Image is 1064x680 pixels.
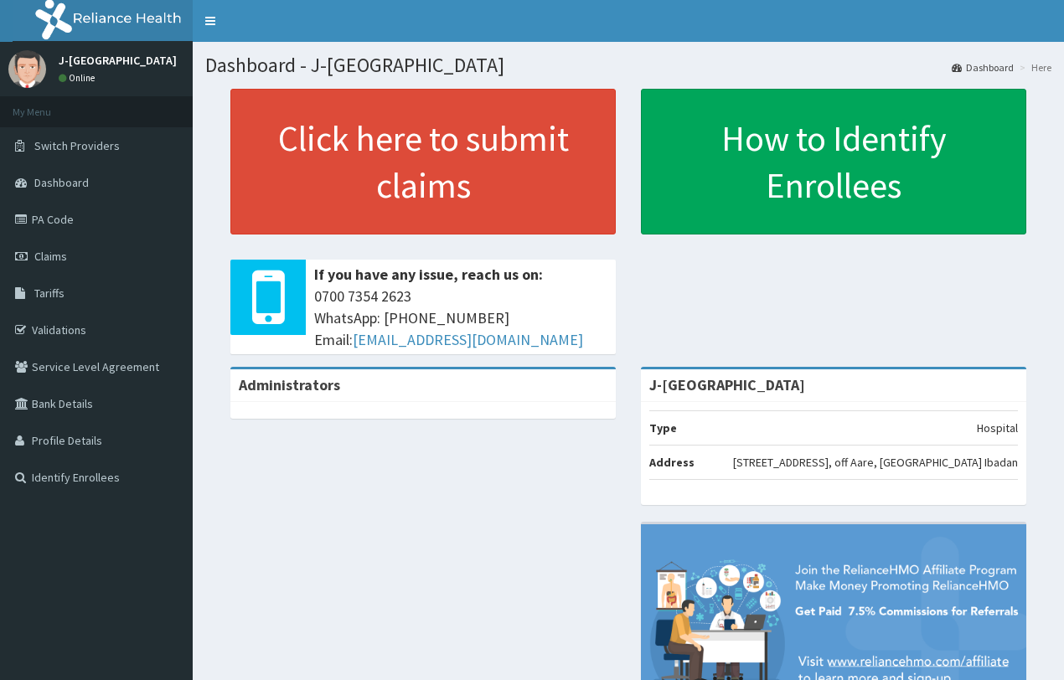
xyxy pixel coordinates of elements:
[59,72,99,84] a: Online
[1015,60,1051,75] li: Here
[649,375,805,394] strong: J-[GEOGRAPHIC_DATA]
[8,50,46,88] img: User Image
[353,330,583,349] a: [EMAIL_ADDRESS][DOMAIN_NAME]
[34,249,67,264] span: Claims
[649,420,677,435] b: Type
[649,455,695,470] b: Address
[34,286,65,301] span: Tariffs
[205,54,1051,76] h1: Dashboard - J-[GEOGRAPHIC_DATA]
[977,420,1018,436] p: Hospital
[230,89,616,234] a: Click here to submit claims
[34,175,89,190] span: Dashboard
[314,265,543,284] b: If you have any issue, reach us on:
[314,286,607,350] span: 0700 7354 2623 WhatsApp: [PHONE_NUMBER] Email:
[733,454,1018,471] p: [STREET_ADDRESS], off Aare, [GEOGRAPHIC_DATA] Ibadan
[59,54,177,66] p: J-[GEOGRAPHIC_DATA]
[952,60,1014,75] a: Dashboard
[239,375,340,394] b: Administrators
[641,89,1026,234] a: How to Identify Enrollees
[34,138,120,153] span: Switch Providers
